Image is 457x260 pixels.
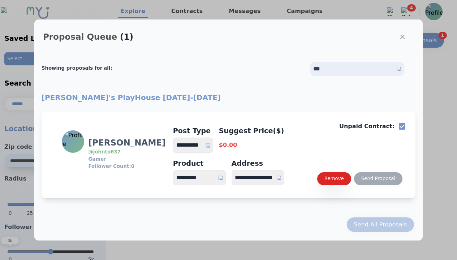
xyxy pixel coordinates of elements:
[42,60,112,76] h2: Showing proposals for
[347,217,414,232] button: Send All Proposals
[43,32,117,42] h2: Proposal Queue
[89,137,166,148] h3: [PERSON_NAME]
[173,159,226,169] div: Product
[42,92,415,103] h2: [PERSON_NAME]'s PlayHouse [DATE] - [DATE]
[219,126,284,136] h4: Suggest Price($)
[324,175,344,182] div: Remove
[89,149,121,155] a: @johnto637
[120,32,133,42] span: (1)
[354,220,407,229] div: Send All Proposals
[219,141,284,149] p: $0.00
[317,172,351,185] button: Remove
[361,175,395,182] div: Send Proposal
[339,122,395,131] p: Unpaid Contract:
[232,159,284,169] div: Address
[104,65,112,72] div: all :
[62,131,83,152] img: Profile
[173,126,213,136] h4: Post Type
[354,172,402,185] button: Send Proposal
[89,163,166,170] h3: Follower Count: 0
[89,156,166,163] h3: Gamer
